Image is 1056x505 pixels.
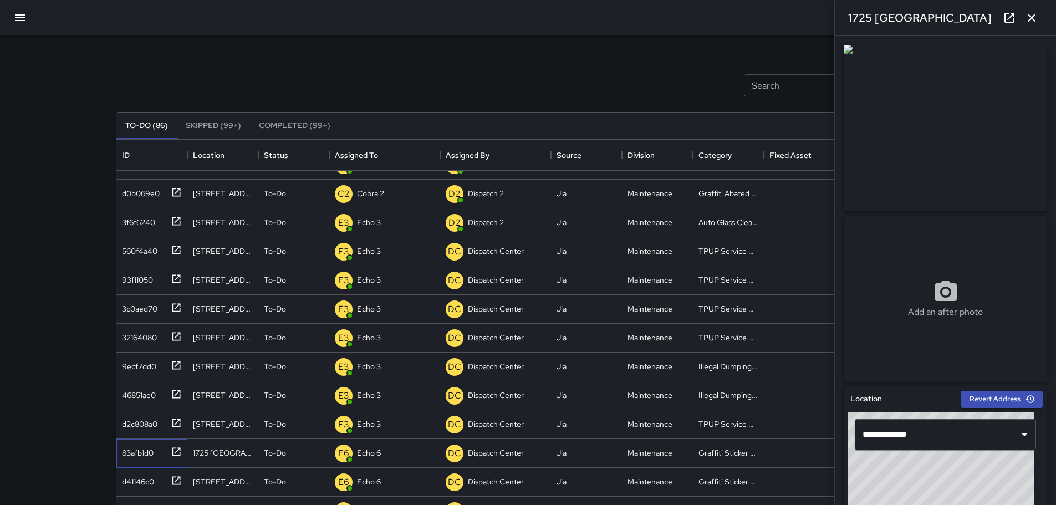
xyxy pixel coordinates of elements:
div: Maintenance [628,447,672,458]
div: 377 15th Street [193,476,253,487]
div: 351 17th Street [193,419,253,430]
div: Jia [557,476,567,487]
p: Dispatch Center [468,476,524,487]
div: Maintenance [628,476,672,487]
p: To-Do [264,390,286,401]
div: Graffiti Abated Large [698,188,758,199]
div: 401 15th Street [193,332,253,343]
div: Jia [557,447,567,458]
p: Echo 3 [357,332,381,343]
p: Echo 3 [357,274,381,285]
div: Jia [557,303,567,314]
p: Dispatch Center [468,447,524,458]
div: Maintenance [628,188,672,199]
p: Dispatch Center [468,246,524,257]
p: E3 [338,303,349,316]
div: Source [557,140,581,171]
div: 32164080 [118,328,157,343]
p: To-Do [264,361,286,372]
div: ID [122,140,130,171]
button: To-Do (86) [116,113,177,139]
p: E3 [338,274,349,287]
div: 3c0aed70 [118,299,157,314]
p: Dispatch Center [468,274,524,285]
div: Maintenance [628,217,672,228]
div: Jia [557,361,567,372]
div: 9ecf7dd0 [118,356,156,372]
p: Dispatch Center [468,303,524,314]
div: Maintenance [628,390,672,401]
p: E3 [338,331,349,345]
button: Completed (99+) [250,113,339,139]
div: Status [264,140,288,171]
p: Cobra 2 [357,188,384,199]
div: 93f11050 [118,270,153,285]
div: Illegal Dumping Removed [698,390,758,401]
p: Echo 3 [357,390,381,401]
div: d2c808a0 [118,414,157,430]
p: To-Do [264,188,286,199]
div: Jia [557,332,567,343]
p: Dispatch Center [468,361,524,372]
div: 921 Washington Street [193,274,253,285]
p: To-Do [264,476,286,487]
p: E3 [338,360,349,374]
div: 560f4a40 [118,241,157,257]
p: DC [448,331,461,345]
p: Echo 3 [357,217,381,228]
div: 46851ae0 [118,385,156,401]
p: DC [448,274,461,287]
p: Dispatch 2 [468,217,504,228]
div: 489 8th Street [193,390,253,401]
div: 83afb1d0 [118,443,154,458]
p: Echo 6 [357,476,381,487]
div: Category [698,140,732,171]
p: To-Do [264,274,286,285]
div: Assigned To [335,140,378,171]
div: Jia [557,188,567,199]
p: Echo 3 [357,246,381,257]
p: Echo 6 [357,447,381,458]
div: TPUP Service Requested [698,303,758,314]
div: Location [193,140,225,171]
p: E6 [338,476,349,489]
div: TPUP Service Requested [698,274,758,285]
div: Assigned By [446,140,489,171]
div: Division [628,140,655,171]
p: DC [448,360,461,374]
div: 146 Grand Avenue [193,303,253,314]
p: To-Do [264,332,286,343]
div: Location [187,140,258,171]
div: 102 Frank H. Ogawa Plaza [193,246,253,257]
p: E3 [338,245,349,258]
p: To-Do [264,447,286,458]
p: DC [448,476,461,489]
div: Jia [557,419,567,430]
p: DC [448,447,461,460]
div: TPUP Service Requested [698,332,758,343]
p: D2 [448,216,461,229]
p: Dispatch Center [468,419,524,430]
div: Graffiti Sticker Abated Small [698,447,758,458]
div: 459 8th Street [193,361,253,372]
div: Maintenance [628,303,672,314]
p: DC [448,418,461,431]
div: Jia [557,217,567,228]
div: Fixed Asset [769,140,812,171]
p: DC [448,303,461,316]
div: Status [258,140,329,171]
div: Division [622,140,693,171]
div: ID [116,140,187,171]
div: Illegal Dumping Removed [698,361,758,372]
div: Jia [557,246,567,257]
p: E3 [338,389,349,402]
div: Maintenance [628,246,672,257]
div: d41146c0 [118,472,154,487]
div: Auto Glass Cleaned Up [698,217,758,228]
div: Jia [557,274,567,285]
p: E3 [338,418,349,431]
div: Graffiti Sticker Abated Small [698,476,758,487]
p: C2 [338,187,350,201]
p: DC [448,245,461,258]
p: To-Do [264,303,286,314]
